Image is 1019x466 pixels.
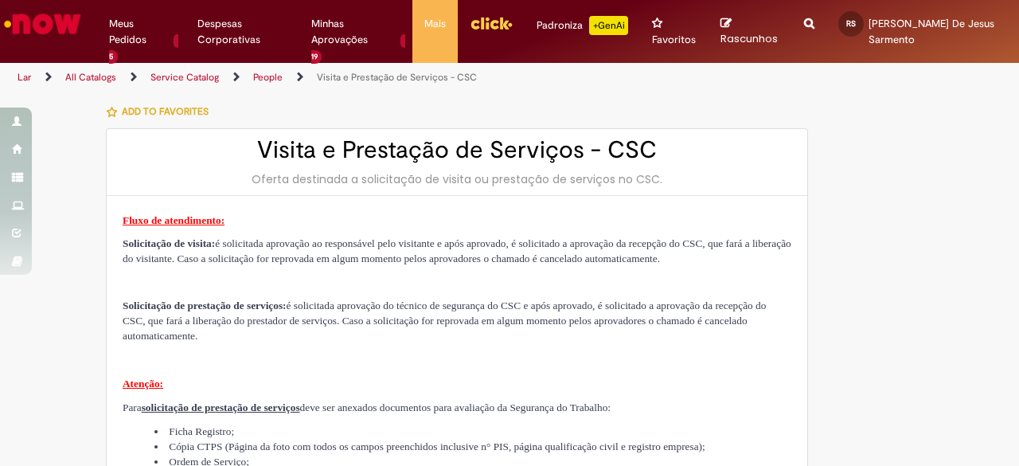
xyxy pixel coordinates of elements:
[123,300,766,342] span: é solicitada aprovação do técnico de segurança do CSC e após aprovado, é solicitado a aprovação d...
[106,95,217,128] button: Add to favorites
[253,71,283,84] a: People
[123,137,791,163] h2: Visita e Prestação de Serviços - CSC
[593,19,625,32] font: +GenAi
[123,171,791,187] div: Oferta destinada a solicitação de visita ou prestação de serviços no CSC.
[869,17,994,46] font: [PERSON_NAME] De Jesus Sarmento
[720,31,778,46] font: Rascunhos
[123,378,163,390] strong: Atenção:
[123,237,215,249] strong: Solicitação de visita:
[424,17,446,30] font: Mais
[169,441,705,452] span: Cópia CTPS (Página da foto com todos os campos preenchidos inclusive n° PIS, página qualificação ...
[720,17,780,46] a: Rascunhos
[311,17,368,46] font: Minhas Aprovações
[197,17,260,46] font: Despesas Corporativas
[123,214,224,226] strong: Fluxo de atendimento:
[109,17,146,46] font: Meus Pedidos
[652,33,696,46] font: Favoritos
[18,71,31,84] a: Lar
[2,8,84,40] img: Serviço agora
[142,401,300,413] span: solicitação de prestação de serviços
[150,71,219,84] a: Service Catalog
[311,52,318,61] font: 19
[317,71,477,84] a: Visita e Prestação de Serviços - CSC
[109,52,113,61] font: 5
[123,237,791,264] span: é solicitada aprovação ao responsável pelo visitante e após aprovado, é solicitado a aprovação da...
[12,63,667,92] ul: Trilhas de navegação de página
[169,425,234,437] span: Ficha Registro;
[846,18,856,29] font: RS
[123,401,611,413] span: Para deve ser anexados documentos para avaliação da Segurança do Trabalho:
[123,300,287,311] strong: Solicitação de prestação de serviços:
[470,11,513,35] img: click_logo_yellow_360x200.png
[65,71,116,84] a: All Catalogs
[122,105,209,118] span: Add to favorites
[537,18,583,32] font: Padroniza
